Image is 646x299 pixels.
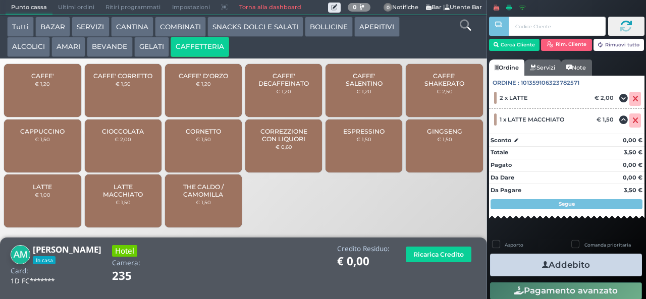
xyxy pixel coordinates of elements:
[489,39,540,51] button: Cerca Cliente
[623,137,642,144] strong: 0,00 €
[559,201,575,207] strong: Segue
[100,1,166,15] span: Ritiri programmati
[624,187,642,194] strong: 3,50 €
[493,79,519,87] span: Ordine :
[207,17,303,37] button: SNACKS DOLCI E SALATI
[437,88,453,94] small: € 2,50
[186,128,221,135] span: CORNETTO
[491,149,508,156] strong: Totale
[72,17,109,37] button: SERVIZI
[305,17,353,37] button: BOLLICINE
[500,116,564,123] span: 1 x LATTE MACCHIATO
[384,3,393,12] span: 0
[541,39,592,51] button: Rim. Cliente
[584,242,631,248] label: Comanda prioritaria
[276,144,292,150] small: € 0,60
[7,37,50,57] button: ALCOLICI
[490,254,642,276] button: Addebito
[593,94,619,101] div: € 2,00
[155,17,206,37] button: COMBINATI
[521,79,579,87] span: 101359106323782571
[623,161,642,168] strong: 0,00 €
[87,37,132,57] button: BEVANDE
[93,183,153,198] span: LATTE MACCHIATO
[35,81,50,87] small: € 1,20
[594,39,644,51] button: Rimuovi tutto
[33,183,52,191] span: LATTE
[505,242,523,248] label: Asporto
[116,199,131,205] small: € 1,50
[254,128,314,143] span: CORREZZIONE CON LIQUORI
[254,72,314,87] span: CAFFE' DECAFFEINATO
[406,247,471,262] button: Ricarica Credito
[171,37,229,57] button: CAFFETTERIA
[595,116,619,123] div: € 1,50
[414,72,474,87] span: CAFFE' SHAKERATO
[509,17,605,36] input: Codice Cliente
[52,1,100,15] span: Ultimi ordini
[524,59,561,76] a: Servizi
[500,94,528,101] span: 2 x LATTE
[491,174,514,181] strong: Da Dare
[35,192,50,198] small: € 1,00
[112,270,160,282] h1: 235
[7,17,34,37] button: Tutti
[6,1,52,15] span: Punto cassa
[112,245,137,257] h3: Hotel
[491,187,521,194] strong: Da Pagare
[196,199,211,205] small: € 1,50
[353,4,357,11] b: 0
[93,72,152,80] span: CAFFE' CORRETTO
[116,81,131,87] small: € 1,50
[624,149,642,156] strong: 3,50 €
[33,256,56,264] span: In casa
[489,59,524,76] a: Ordine
[11,245,30,265] img: Alessandro Monzani
[111,17,153,37] button: CANTINA
[179,72,228,80] span: CAFFE' D'ORZO
[196,81,211,87] small: € 1,20
[276,88,291,94] small: € 1,20
[623,174,642,181] strong: 0,00 €
[356,136,371,142] small: € 1,50
[11,267,28,275] h4: Card:
[51,37,85,57] button: AMARI
[35,17,70,37] button: BAZAR
[561,59,591,76] a: Note
[337,255,390,268] h1: € 0,00
[337,245,390,253] h4: Credito Residuo:
[102,128,144,135] span: CIOCCOLATA
[167,1,216,15] span: Impostazioni
[427,128,462,135] span: GINGSENG
[437,136,452,142] small: € 1,50
[354,17,399,37] button: APERITIVI
[491,161,512,168] strong: Pagato
[334,72,394,87] span: CAFFE' SALENTINO
[233,1,306,15] a: Torna alla dashboard
[35,136,50,142] small: € 1,50
[20,128,65,135] span: CAPPUCCINO
[115,136,131,142] small: € 2,00
[491,136,511,145] strong: Sconto
[134,37,169,57] button: GELATI
[343,128,385,135] span: ESPRESSINO
[174,183,234,198] span: THE CALDO / CAMOMILLA
[112,259,140,267] h4: Camera:
[33,244,101,255] b: [PERSON_NAME]
[196,136,211,142] small: € 1,50
[31,72,54,80] span: CAFFE'
[356,88,371,94] small: € 1,20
